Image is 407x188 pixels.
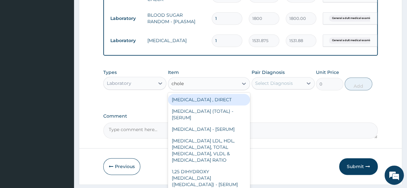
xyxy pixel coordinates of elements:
button: Submit [339,158,378,175]
td: Laboratory [107,13,144,24]
img: d_794563401_company_1708531726252_794563401 [12,32,26,48]
div: Laboratory [107,80,131,86]
span: We're online! [37,54,89,119]
div: Select Diagnosis [255,80,293,86]
td: Laboratory [107,35,144,47]
span: General adult medical examinat... [329,37,379,44]
button: Previous [103,158,140,175]
div: [MEDICAL_DATA] (TOTAL) - [SERUM] [168,105,250,123]
textarea: Type your message and hit 'Enter' [3,122,123,145]
div: [MEDICAL_DATA] - [SERUM] [168,123,250,135]
div: Minimize live chat window [106,3,121,19]
div: [MEDICAL_DATA] , DIRECT [168,94,250,105]
label: Types [103,70,117,75]
td: BLOOD SUGAR RANDOM - [PLASMA] [144,9,208,28]
div: Chat with us now [33,36,108,44]
button: Add [345,77,372,90]
div: [MEDICAL_DATA] LDL, HDL, [MEDICAL_DATA], TOTAL [MEDICAL_DATA], VLDL & [MEDICAL_DATA] RATIO [168,135,250,166]
label: Unit Price [316,69,339,76]
span: General adult medical examinat... [329,15,379,22]
label: Pair Diagnosis [252,69,285,76]
td: [MEDICAL_DATA] [144,34,208,47]
label: Item [168,69,179,76]
label: Comment [103,113,378,119]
